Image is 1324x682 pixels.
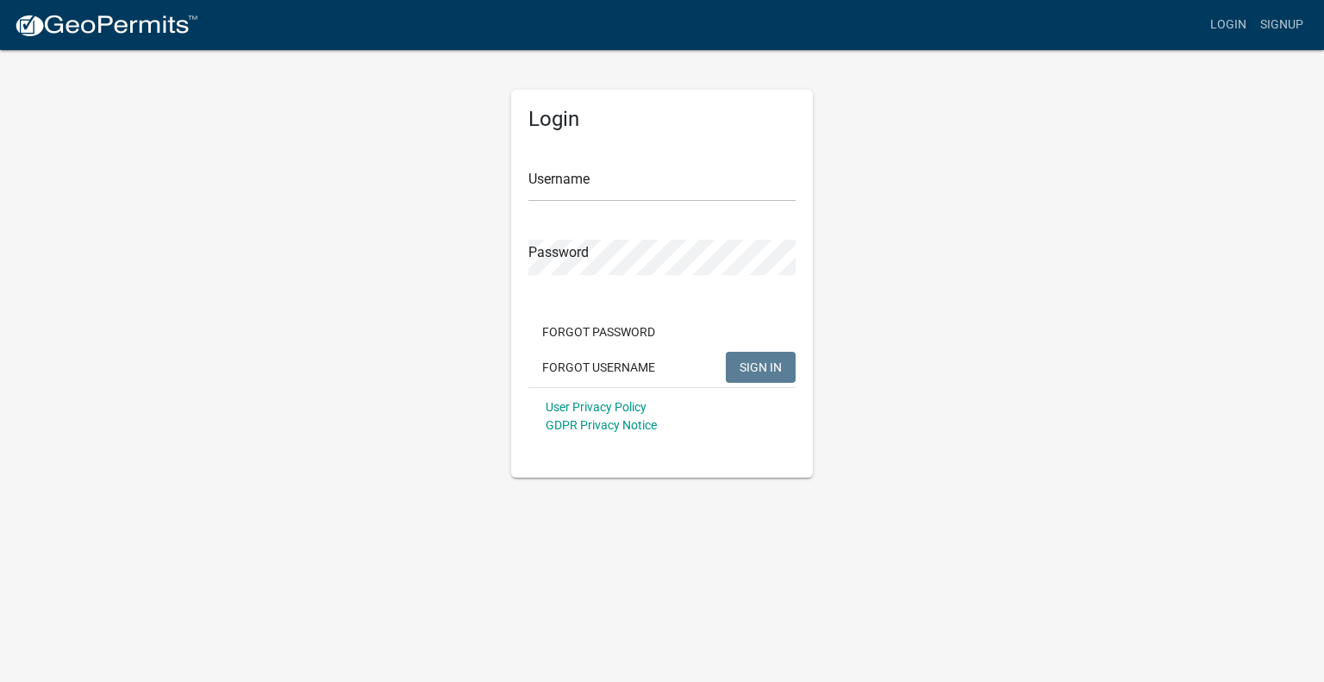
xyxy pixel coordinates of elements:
[1203,9,1253,41] a: Login
[528,316,669,347] button: Forgot Password
[528,352,669,383] button: Forgot Username
[546,400,646,414] a: User Privacy Policy
[546,418,657,432] a: GDPR Privacy Notice
[726,352,796,383] button: SIGN IN
[740,360,782,373] span: SIGN IN
[1253,9,1310,41] a: Signup
[528,107,796,132] h5: Login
